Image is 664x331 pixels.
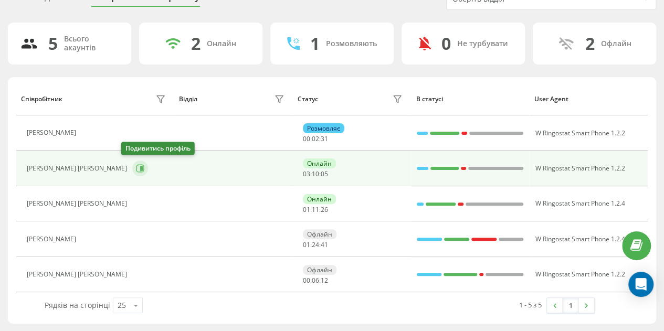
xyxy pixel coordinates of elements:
span: W Ringostat Smart Phone 1.2.4 [535,199,625,208]
div: : : [303,170,328,178]
div: 2 [585,34,595,54]
div: : : [303,206,328,213]
div: Онлайн [303,194,336,204]
div: : : [303,241,328,249]
span: W Ringostat Smart Phone 1.2.4 [535,234,625,243]
div: 5 [48,34,58,54]
div: Open Intercom Messenger [628,272,654,297]
div: Розмовляє [303,123,344,133]
div: Не турбувати [457,39,508,48]
div: 2 [191,34,201,54]
div: User Agent [534,95,643,103]
span: 03 [303,169,310,178]
a: 1 [563,298,578,313]
span: 01 [303,240,310,249]
div: Офлайн [303,229,336,239]
div: [PERSON_NAME] [PERSON_NAME] [27,271,130,278]
div: Співробітник [21,95,62,103]
div: 1 [310,34,320,54]
div: Офлайн [303,265,336,275]
span: 06 [312,276,319,285]
div: Онлайн [207,39,236,48]
span: 05 [321,169,328,178]
span: W Ringostat Smart Phone 1.2.2 [535,164,625,173]
span: Рядків на сторінці [45,300,110,310]
span: 11 [312,205,319,214]
div: 0 [441,34,451,54]
span: 01 [303,205,310,214]
span: 31 [321,134,328,143]
div: Відділ [179,95,197,103]
div: Подивитись профіль [121,142,195,155]
div: [PERSON_NAME] [PERSON_NAME] [27,200,130,207]
div: : : [303,277,328,284]
div: Всього акаунтів [64,35,119,52]
span: 10 [312,169,319,178]
span: 02 [312,134,319,143]
div: Офлайн [601,39,631,48]
span: 12 [321,276,328,285]
div: Онлайн [303,158,336,168]
div: 25 [118,300,126,311]
div: [PERSON_NAME] [PERSON_NAME] [27,165,130,172]
div: В статусі [416,95,524,103]
div: [PERSON_NAME] [27,129,79,136]
span: W Ringostat Smart Phone 1.2.2 [535,270,625,279]
div: : : [303,135,328,143]
div: Розмовляють [326,39,377,48]
span: W Ringostat Smart Phone 1.2.2 [535,129,625,137]
div: [PERSON_NAME] [27,236,79,243]
span: 00 [303,134,310,143]
span: 00 [303,276,310,285]
span: 41 [321,240,328,249]
div: 1 - 5 з 5 [519,300,542,310]
span: 26 [321,205,328,214]
span: 24 [312,240,319,249]
div: Статус [298,95,318,103]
